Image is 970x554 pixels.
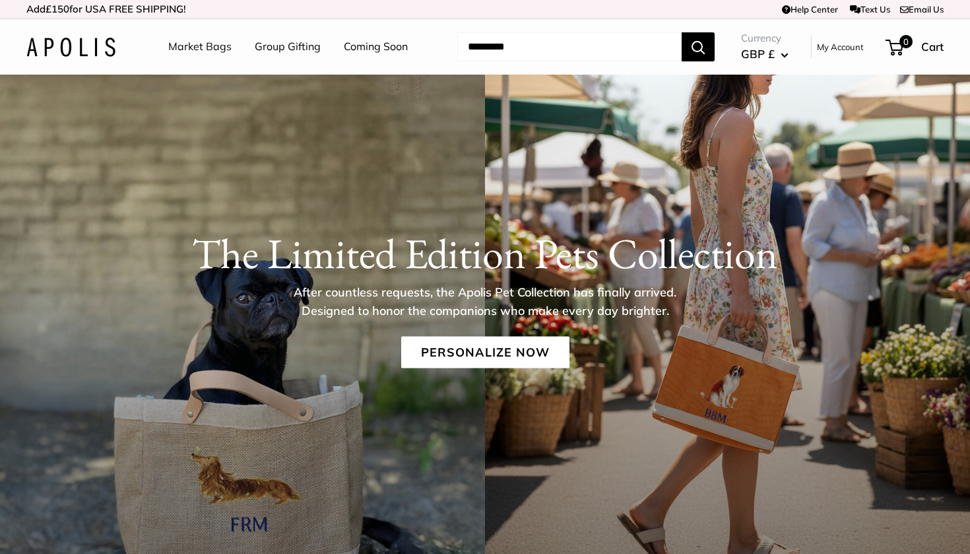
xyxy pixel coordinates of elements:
span: Cart [921,40,944,53]
a: Help Center [782,4,838,15]
img: Apolis [26,38,115,57]
a: Coming Soon [344,37,408,57]
span: Currency [741,29,789,48]
span: £150 [46,3,69,15]
a: Email Us [900,4,944,15]
a: Personalize Now [401,336,569,368]
h1: The Limited Edition Pets Collection [26,228,944,278]
button: Search [682,32,715,61]
span: GBP £ [741,47,775,61]
a: Group Gifting [255,37,321,57]
a: Text Us [850,4,890,15]
a: 0 Cart [887,36,944,57]
a: My Account [817,39,864,55]
a: Market Bags [168,37,232,57]
p: After countless requests, the Apolis Pet Collection has finally arrived. Designed to honor the co... [271,283,699,320]
input: Search... [457,32,682,61]
button: GBP £ [741,44,789,65]
span: 0 [899,35,913,48]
